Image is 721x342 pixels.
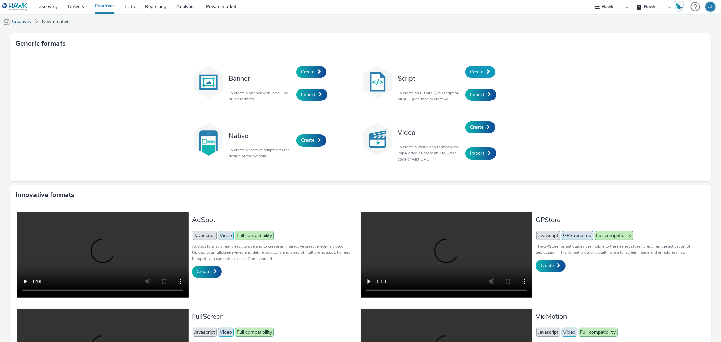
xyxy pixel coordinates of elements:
[229,90,293,102] p: To create a banner with .png, .jpg or .gif formats.
[536,215,701,224] h3: GPStore
[296,66,326,78] a: Create
[470,150,485,156] span: Import
[465,89,496,101] a: Import
[536,260,566,272] a: Create
[39,14,73,30] a: New creative
[465,66,495,78] a: Create
[301,69,315,75] span: Create
[470,124,484,130] span: Create
[465,147,496,160] a: Import
[296,89,327,101] a: Import
[398,128,462,137] h3: Video
[398,74,462,83] h3: Script
[296,134,326,146] a: Create
[193,328,217,337] span: Javascript
[192,266,222,278] a: Create
[192,122,225,156] img: native.svg
[540,262,554,269] span: Create
[536,328,560,337] span: Javascript
[192,215,357,224] h3: AdSpot
[192,312,357,321] h3: FullScreen
[361,65,394,99] img: code.svg
[235,231,274,240] span: Full compatibility
[562,328,577,337] span: Video
[235,328,274,337] span: Full compatibility
[218,328,234,337] span: Video
[674,1,684,12] img: Hawk Academy
[15,39,66,49] h3: Generic formats
[15,190,74,200] h3: Innovative formats
[229,74,293,83] h3: Banner
[193,231,217,240] span: Javascript
[708,2,714,12] div: CE
[192,243,357,262] p: AdSpot format is really easy to use and to create an interactive creative from a video. Upload yo...
[470,69,484,75] span: Create
[536,312,701,321] h3: VidMotion
[218,231,234,240] span: Video
[301,137,315,143] span: Create
[465,121,495,133] a: Create
[229,147,293,159] p: To create a creative adapted to the design of the website.
[470,91,485,98] span: Import
[595,231,633,240] span: Full compatibility
[562,231,593,240] span: GPS required
[192,65,225,99] img: banner.svg
[536,231,560,240] span: Javascript
[3,19,10,25] img: mobile
[301,91,316,98] span: Import
[398,144,462,162] p: To create a vast video format with .mp4 video or paste an XML vast code or vast URL.
[536,243,701,255] p: The GPStore format guides the mobile to the nearest store, it requires the activation of geolocat...
[2,3,28,11] img: undefined Logo
[229,131,293,140] h3: Native
[197,268,210,275] span: Create
[361,122,394,156] img: video.svg
[579,328,618,337] span: Full compatibility
[398,90,462,102] p: To create an HTML5 / javascript or MRAID (rich media) creative.
[674,1,687,12] a: Hawk Academy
